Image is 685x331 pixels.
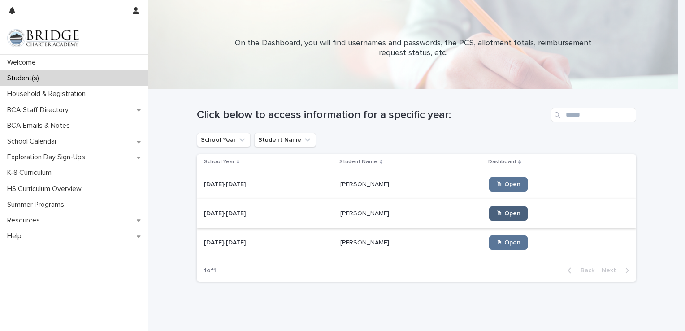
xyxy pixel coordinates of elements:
img: V1C1m3IdTEidaUdm9Hs0 [7,29,79,47]
p: [DATE]-[DATE] [204,208,247,218]
span: Next [602,267,621,274]
p: Welcome [4,58,43,67]
p: Household & Registration [4,90,93,98]
p: Student Name [339,157,377,167]
p: Dashboard [488,157,516,167]
span: Back [575,267,594,274]
p: 1 of 1 [197,260,223,282]
p: [DATE]-[DATE] [204,179,247,188]
button: Back [560,266,598,274]
span: 🖱 Open [496,210,520,217]
a: 🖱 Open [489,235,528,250]
p: Resources [4,216,47,225]
tr: [DATE]-[DATE][DATE]-[DATE] [PERSON_NAME][PERSON_NAME] 🖱 Open [197,228,636,257]
p: [PERSON_NAME] [340,179,391,188]
p: Exploration Day Sign-Ups [4,153,92,161]
button: Next [598,266,636,274]
p: On the Dashboard, you will find usernames and passwords, the PCS, allotment totals, reimbursement... [234,39,592,58]
p: BCA Emails & Notes [4,122,77,130]
input: Search [551,108,636,122]
p: HS Curriculum Overview [4,185,89,193]
a: 🖱 Open [489,206,528,221]
a: 🖱 Open [489,177,528,192]
tr: [DATE]-[DATE][DATE]-[DATE] [PERSON_NAME][PERSON_NAME] 🖱 Open [197,199,636,228]
p: Help [4,232,29,240]
p: Summer Programs [4,200,71,209]
p: [DATE]-[DATE] [204,237,247,247]
p: BCA Staff Directory [4,106,76,114]
p: K-8 Curriculum [4,169,59,177]
p: School Year [204,157,234,167]
span: 🖱 Open [496,181,520,187]
p: Student(s) [4,74,46,83]
p: [PERSON_NAME] [340,237,391,247]
tr: [DATE]-[DATE][DATE]-[DATE] [PERSON_NAME][PERSON_NAME] 🖱 Open [197,170,636,199]
button: Student Name [254,133,316,147]
span: 🖱 Open [496,240,520,246]
p: [PERSON_NAME] [340,208,391,218]
button: School Year [197,133,251,147]
p: School Calendar [4,137,64,146]
h1: Click below to access information for a specific year: [197,109,547,122]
